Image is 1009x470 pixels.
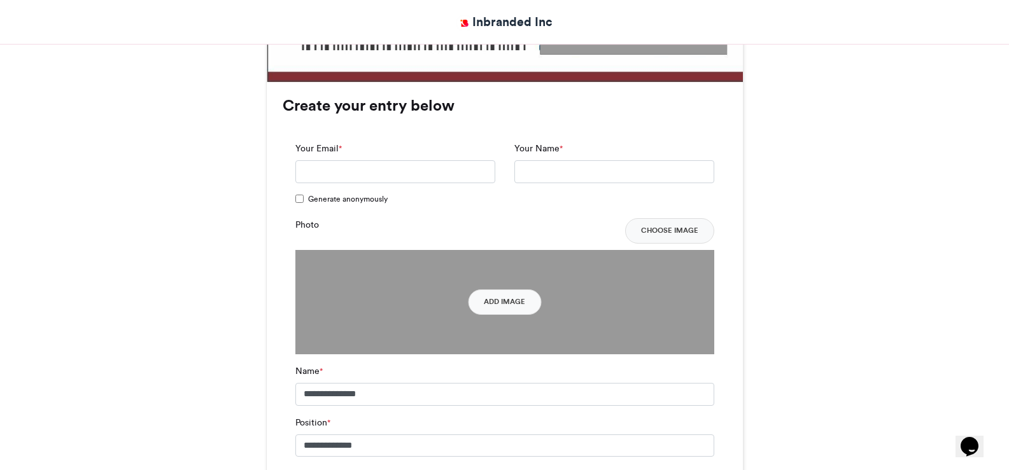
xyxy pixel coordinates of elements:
button: Add Image [468,289,541,315]
iframe: chat widget [956,419,996,457]
span: Generate anonymously [308,193,388,205]
label: Position [295,416,330,429]
button: Choose Image [625,218,714,244]
img: Inbranded [456,15,472,31]
h3: Create your entry below [283,98,727,113]
label: Your Name [514,142,563,155]
a: Inbranded Inc [456,13,553,31]
label: Name [295,364,323,378]
input: Generate anonymously [295,195,304,203]
label: Photo [295,218,319,232]
label: Your Email [295,142,342,155]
